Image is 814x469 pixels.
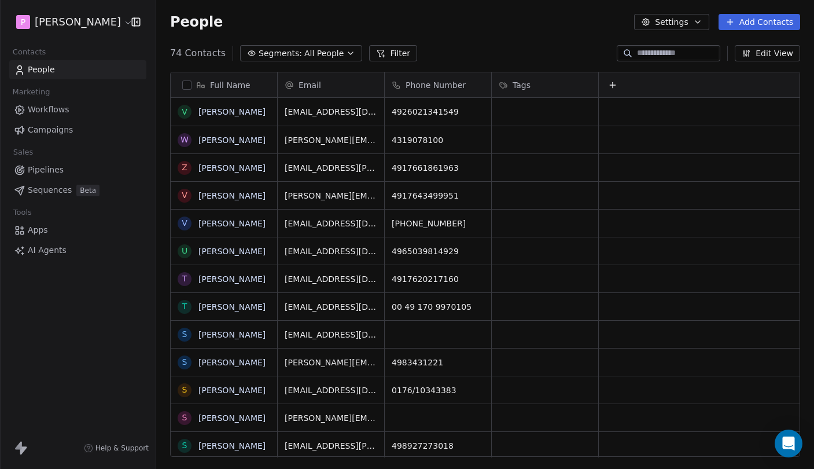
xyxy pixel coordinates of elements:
[182,217,187,229] div: V
[182,301,187,313] div: T
[392,106,484,118] span: 4926021341549
[285,440,377,452] span: [EMAIL_ADDRESS][PERSON_NAME][DOMAIN_NAME]
[285,134,377,146] span: [PERSON_NAME][EMAIL_ADDRESS][DOMAIN_NAME]
[259,47,302,60] span: Segments:
[95,444,149,453] span: Help & Support
[9,221,146,240] a: Apps
[182,162,187,174] div: Z
[198,330,266,339] a: [PERSON_NAME]
[198,274,266,284] a: [PERSON_NAME]
[28,164,64,176] span: Pipelines
[392,440,484,452] span: 498927273018
[285,162,377,174] span: [EMAIL_ADDRESS][PERSON_NAME][DOMAIN_NAME]
[28,104,69,116] span: Workflows
[8,83,55,101] span: Marketing
[9,100,146,119] a: Workflows
[35,14,121,30] span: [PERSON_NAME]
[719,14,800,30] button: Add Contacts
[9,60,146,79] a: People
[304,47,344,60] span: All People
[198,219,266,228] a: [PERSON_NAME]
[182,384,187,396] div: S
[76,185,100,196] span: Beta
[285,412,377,424] span: [PERSON_NAME][EMAIL_ADDRESS][DOMAIN_NAME]
[182,106,187,118] div: V
[21,16,25,28] span: P
[182,412,187,424] div: S
[513,79,531,91] span: Tags
[198,163,266,173] a: [PERSON_NAME]
[28,124,73,136] span: Campaigns
[285,301,377,313] span: [EMAIL_ADDRESS][DOMAIN_NAME]
[392,162,484,174] span: 4917661861963
[171,72,277,97] div: Full Name
[285,273,377,285] span: [EMAIL_ADDRESS][DOMAIN_NAME]
[210,79,251,91] span: Full Name
[9,160,146,179] a: Pipelines
[182,439,187,452] div: S
[182,273,187,285] div: T
[285,246,377,257] span: [EMAIL_ADDRESS][DOMAIN_NAME][PERSON_NAME]
[28,244,67,257] span: AI Agents
[8,144,38,161] span: Sales
[285,357,377,368] span: [PERSON_NAME][EMAIL_ADDRESS][DOMAIN_NAME]
[278,72,384,97] div: Email
[28,224,48,236] span: Apps
[8,43,51,61] span: Contacts
[182,189,187,201] div: V
[9,120,146,140] a: Campaigns
[406,79,466,91] span: Phone Number
[14,12,123,32] button: P[PERSON_NAME]
[392,301,484,313] span: 00 49 170 9970105
[182,245,187,257] div: U
[285,384,377,396] span: [EMAIL_ADDRESS][DOMAIN_NAME]
[369,45,417,61] button: Filter
[285,329,377,340] span: [EMAIL_ADDRESS][DOMAIN_NAME]
[9,241,146,260] a: AI Agents
[170,46,226,60] span: 74 Contacts
[634,14,709,30] button: Settings
[182,356,187,368] div: S
[198,441,266,450] a: [PERSON_NAME]
[198,358,266,367] a: [PERSON_NAME]
[198,247,266,256] a: [PERSON_NAME]
[392,190,484,201] span: 4917643499951
[775,430,802,457] div: Open Intercom Messenger
[385,72,491,97] div: Phone Number
[285,106,377,118] span: [EMAIL_ADDRESS][DOMAIN_NAME]
[181,134,189,146] div: W
[28,64,55,76] span: People
[278,98,801,457] div: grid
[735,45,800,61] button: Edit View
[392,357,484,368] span: 4983431221
[198,386,266,395] a: [PERSON_NAME]
[392,384,484,396] span: 0176/10343383
[299,79,321,91] span: Email
[8,204,36,221] span: Tools
[392,218,484,229] span: [PHONE_NUMBER]
[182,328,187,340] div: S
[198,135,266,145] a: [PERSON_NAME]
[170,13,223,31] span: People
[9,181,146,200] a: SequencesBeta
[198,302,266,312] a: [PERSON_NAME]
[285,190,377,201] span: [PERSON_NAME][EMAIL_ADDRESS][DOMAIN_NAME]
[198,413,266,423] a: [PERSON_NAME]
[28,184,72,196] span: Sequences
[285,218,377,229] span: [EMAIL_ADDRESS][DOMAIN_NAME]
[392,246,484,257] span: 4965039814929
[171,98,278,457] div: grid
[198,107,266,116] a: [PERSON_NAME]
[492,72,598,97] div: Tags
[392,273,484,285] span: 4917620217160
[84,444,149,453] a: Help & Support
[392,134,484,146] span: 4319078100
[198,191,266,200] a: [PERSON_NAME]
